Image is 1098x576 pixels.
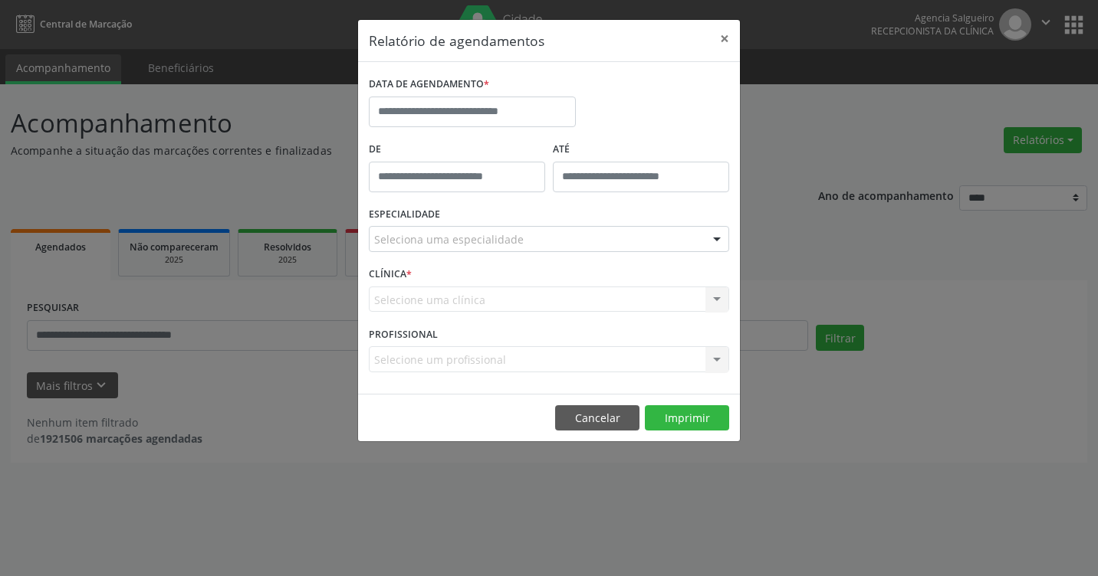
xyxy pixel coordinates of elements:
[369,73,489,97] label: DATA DE AGENDAMENTO
[369,31,544,51] h5: Relatório de agendamentos
[369,203,440,227] label: ESPECIALIDADE
[369,322,438,346] label: PROFISSIONAL
[369,138,545,162] label: De
[553,138,729,162] label: ATÉ
[709,20,740,57] button: Close
[369,263,412,286] label: CLÍNICA
[555,405,639,431] button: Cancelar
[374,231,524,247] span: Seleciona uma especialidade
[645,405,729,431] button: Imprimir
